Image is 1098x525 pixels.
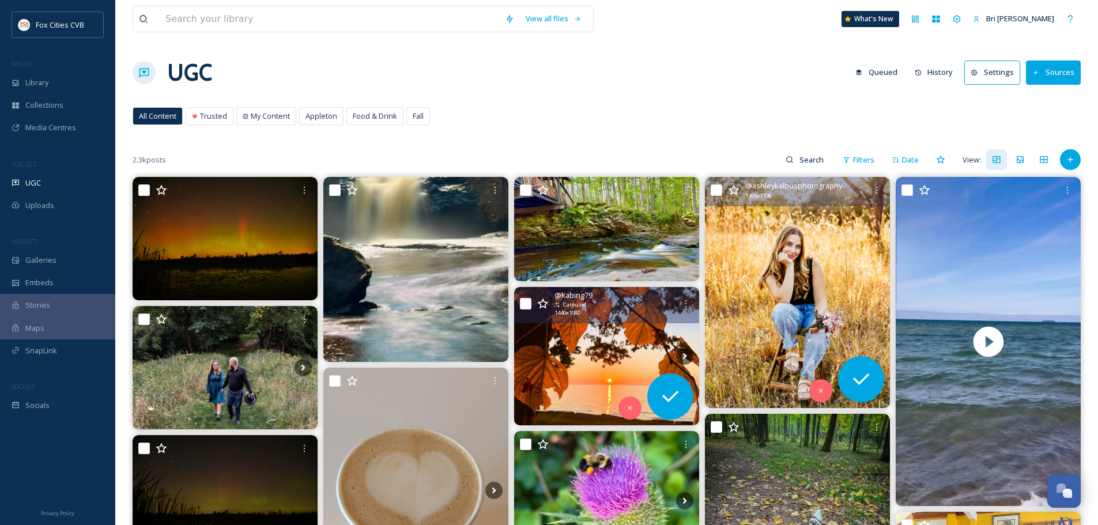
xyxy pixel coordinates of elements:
span: Collections [25,100,63,111]
span: SnapLink [25,345,57,356]
span: Embeds [25,277,54,288]
a: Privacy Policy [41,505,74,519]
a: History [909,61,965,84]
span: COLLECT [12,160,36,168]
span: Trusted [200,111,227,122]
a: Settings [964,61,1026,84]
img: Amnicon Falls State Park Wisconsin . . . . . #waterfallphotography #amniconfalls #amniconfallssta... [514,177,699,281]
span: My Content [251,111,290,122]
a: UGC [167,55,212,90]
span: @ ashleykalbusphotography [745,180,842,191]
img: Good Tuesday morning my friends!! Here’s my favorite 5 from this morning.🌅 Do you have a favorite... [514,287,699,426]
span: Media Centres [25,122,76,133]
span: UGC [25,177,41,188]
span: SOCIALS [12,382,35,391]
img: #aurorahangover The effects of staying out too late taking photos of the sky. Mud Lake Marina, Oz... [133,177,318,300]
span: All Content [139,111,176,122]
span: Filters [853,154,874,165]
button: Sources [1026,61,1081,84]
span: 1440 x 1080 [554,309,580,317]
span: Fox Cities CVB [36,20,84,30]
span: Galleries [25,255,56,266]
span: @ kabing79 [554,290,593,301]
a: Bri [PERSON_NAME] [967,7,1060,30]
span: Appleton [305,111,337,122]
span: MEDIA [12,59,32,68]
span: WIDGETS [12,237,38,245]
span: View: [963,154,981,165]
span: Bri [PERSON_NAME] [986,13,1054,24]
img: images.png [18,19,30,31]
video: Eagle Island…🦅 The end is the beginning…🎬 Apostle Islands National Lake Shore #lakesuperior #lake... [896,177,1081,506]
span: Maps [25,323,44,334]
button: History [909,61,959,84]
span: Carousel [563,301,586,309]
span: Library [25,77,48,88]
img: Amnicon Falls State Park Wisconsin . . . . . #waterfallphotography #amniconfalls #amniconfallssta... [323,177,508,362]
span: 2.3k posts [133,154,166,165]
img: It was such a wonderful time photographing Erin & Jorden. I really love them as a couple! Erin’s ... [133,306,318,429]
img: The golden glow of October is unmatched😍 There's so many reasons to love fall. I love the crisp, ... [705,177,890,408]
input: Search [794,148,831,171]
input: Search your library [160,6,499,32]
span: Fall [413,111,424,122]
span: Uploads [25,200,54,211]
img: thumbnail [896,177,1081,506]
a: Queued [850,61,909,84]
span: Food & Drink [353,111,397,122]
span: Date [902,154,919,165]
span: 1365 x 1706 [745,192,771,200]
span: Socials [25,400,50,411]
button: Settings [964,61,1020,84]
button: Queued [850,61,903,84]
button: Open Chat [1047,474,1081,508]
span: Privacy Policy [41,509,74,517]
a: What's New [842,11,899,27]
span: Stories [25,300,50,311]
a: View all files [520,7,587,30]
